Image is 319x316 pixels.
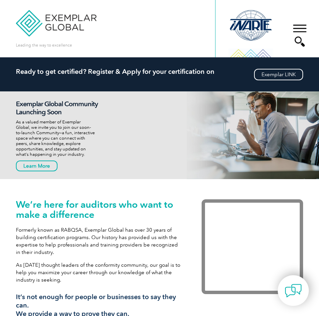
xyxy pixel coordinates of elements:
p: As [DATE] thought leaders of the conformity community, our goal is to help you maximize your care... [16,261,181,284]
img: contact-chat.png [285,282,302,299]
a: Learn More [16,161,58,171]
p: As a valued member of Exemplar Global, we invite you to join our soon-to-launch Community—a fun, ... [16,119,105,157]
p: Formerly known as RABQSA, Exemplar Global has over 30 years of building certification programs. O... [16,226,181,256]
h2: Exemplar Global Community Launching Soon [16,100,105,116]
h1: We’re here for auditors who want to make a difference [16,199,181,220]
p: Leading the way to excellence [16,41,72,49]
a: Exemplar LINK [254,69,303,80]
iframe: Exemplar Global: Working together to make a difference [202,199,303,294]
h2: Ready to get certified? Register & Apply for your certification on [16,67,303,76]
